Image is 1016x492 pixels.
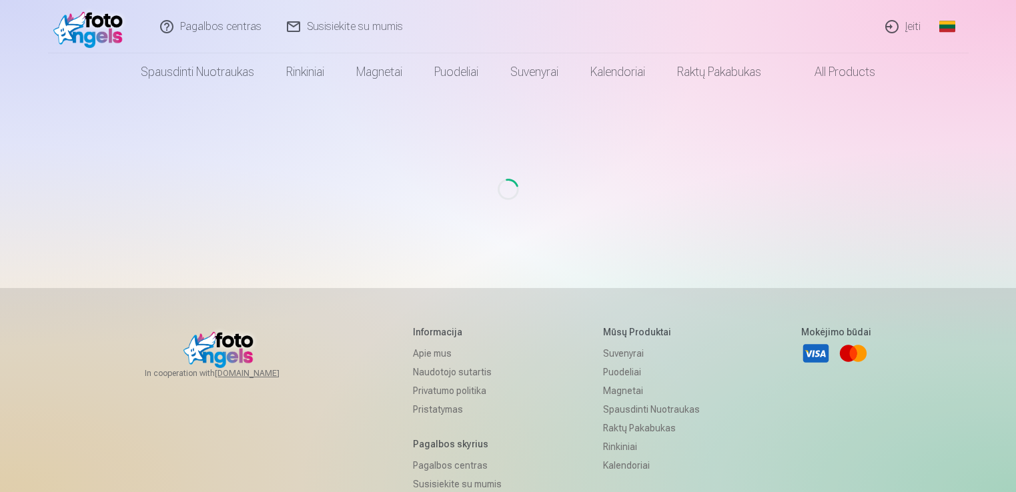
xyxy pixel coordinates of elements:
[215,368,312,379] a: [DOMAIN_NAME]
[418,53,494,91] a: Puodeliai
[801,339,831,368] a: Visa
[494,53,574,91] a: Suvenyrai
[603,344,700,363] a: Suvenyrai
[413,325,502,339] h5: Informacija
[413,437,502,451] h5: Pagalbos skyrius
[801,325,871,339] h5: Mokėjimo būdai
[270,53,340,91] a: Rinkiniai
[661,53,777,91] a: Raktų pakabukas
[413,363,502,381] a: Naudotojo sutartis
[125,53,270,91] a: Spausdinti nuotraukas
[413,344,502,363] a: Apie mus
[603,437,700,456] a: Rinkiniai
[603,363,700,381] a: Puodeliai
[603,381,700,400] a: Magnetai
[603,400,700,419] a: Spausdinti nuotraukas
[603,325,700,339] h5: Mūsų produktai
[603,419,700,437] a: Raktų pakabukas
[413,400,502,419] a: Pristatymas
[413,381,502,400] a: Privatumo politika
[574,53,661,91] a: Kalendoriai
[603,456,700,475] a: Kalendoriai
[413,456,502,475] a: Pagalbos centras
[53,5,130,48] img: /fa2
[145,368,312,379] span: In cooperation with
[340,53,418,91] a: Magnetai
[777,53,891,91] a: All products
[839,339,868,368] a: Mastercard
